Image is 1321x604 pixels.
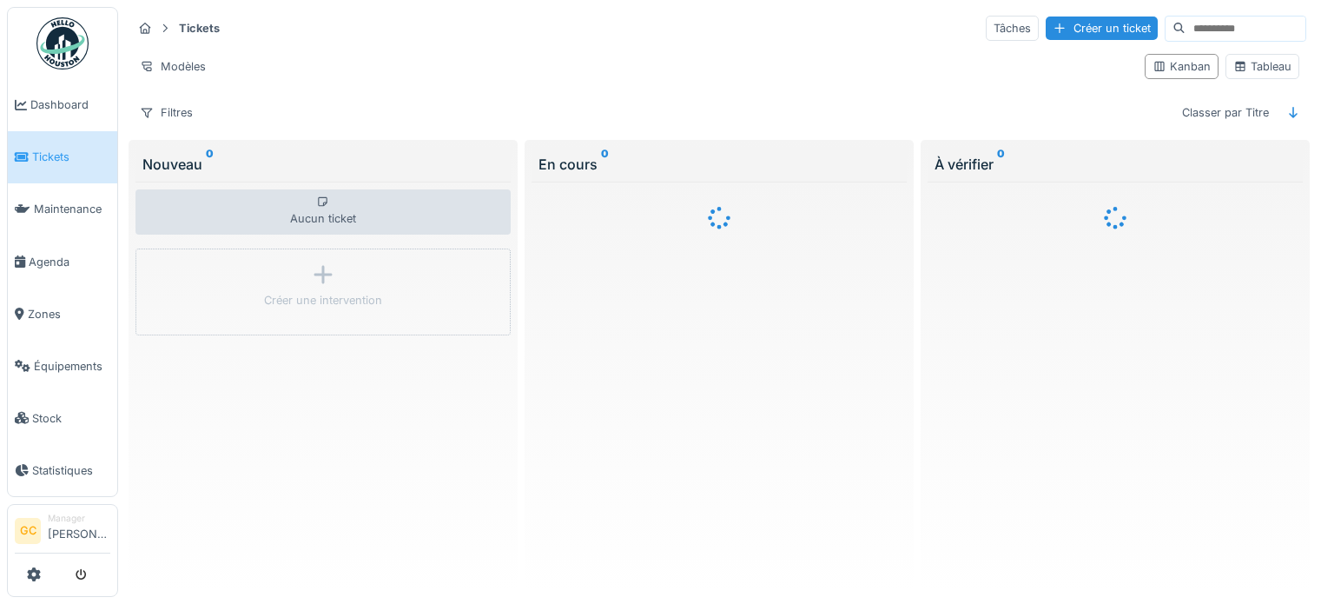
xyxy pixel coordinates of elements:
sup: 0 [601,154,609,175]
span: Zones [28,306,110,322]
div: Classer par Titre [1174,100,1277,125]
a: Équipements [8,340,117,392]
span: Stock [32,410,110,427]
span: Équipements [34,358,110,375]
a: Agenda [8,236,117,288]
div: Tableau [1233,58,1291,75]
a: Statistiques [8,444,117,496]
a: Stock [8,392,117,444]
sup: 0 [997,154,1005,175]
div: Créer un ticket [1046,17,1158,40]
div: Nouveau [142,154,504,175]
a: Tickets [8,131,117,183]
div: Aucun ticket [135,189,511,235]
a: Dashboard [8,79,117,131]
span: Statistiques [32,462,110,479]
div: Kanban [1153,58,1211,75]
strong: Tickets [172,20,227,37]
a: Maintenance [8,183,117,236]
div: À vérifier [935,154,1296,175]
div: Filtres [132,100,201,125]
span: Tickets [32,149,110,165]
sup: 0 [206,154,214,175]
span: Dashboard [30,96,110,113]
div: Manager [48,512,110,525]
span: Agenda [29,254,110,270]
li: GC [15,518,41,544]
a: Zones [8,288,117,340]
div: En cours [538,154,900,175]
div: Créer une intervention [264,292,382,309]
div: Tâches [986,16,1039,41]
span: Maintenance [34,201,110,217]
li: [PERSON_NAME] [48,512,110,549]
img: Badge_color-CXgf-gQk.svg [36,17,89,70]
a: GC Manager[PERSON_NAME] [15,512,110,554]
div: Modèles [132,54,214,79]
